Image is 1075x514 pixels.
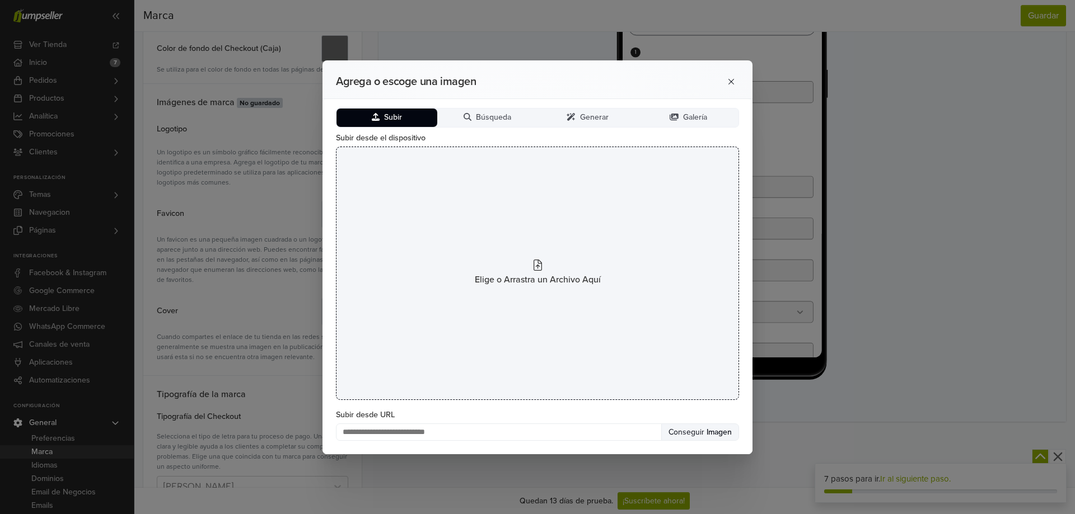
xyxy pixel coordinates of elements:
[9,432,48,442] label: Dirección *
[9,138,36,147] label: E-mail *
[683,113,707,122] span: Galería
[9,111,20,122] span: 1
[336,409,739,421] label: Subir desde URL
[9,215,77,242] div: Dirección de envío
[537,109,638,127] button: Generar
[25,75,66,87] div: 0 Artículos
[336,75,679,88] h2: Agrega o escoge una imagen
[9,111,60,122] div: Contacto
[580,113,609,122] span: Generar
[437,109,538,127] button: Búsqueda
[661,423,739,441] button: Conseguir Imagen
[384,113,402,122] span: Subir
[638,109,739,127] button: Galería
[336,132,739,144] label: Subir desde el dispositivo
[476,113,511,122] span: Búsqueda
[75,23,148,43] img: DREVIER
[9,244,42,254] label: Nombre *
[9,201,20,213] span: 2
[475,273,601,286] span: Elige o Arrastra un Archivo Aquí
[9,291,42,301] label: Apellido *
[175,111,215,121] div: Acceder
[9,385,67,395] label: Departamento *
[9,201,54,213] div: Entrega
[9,338,96,348] label: Código Postal (12345) *
[336,109,437,127] button: Subir
[704,427,732,437] span: Imagen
